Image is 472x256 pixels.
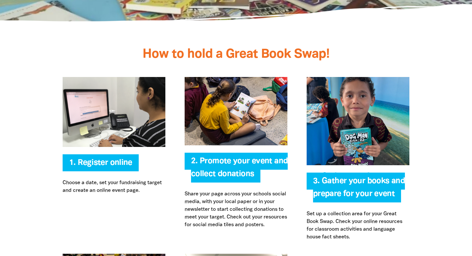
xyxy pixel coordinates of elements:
p: Set up a collection area for your Great Book Swap. Check your online resources for classroom acti... [307,210,409,241]
span: How to hold a Great Book Swap! [143,48,329,60]
span: 3. Gather your books and prepare for your event [313,177,405,202]
img: Gather your books and prepare for your event [307,77,409,165]
a: 1. Register online [69,159,132,166]
img: Promote your event and collect donations [185,77,287,145]
span: 2. Promote your event and collect donations [191,158,288,183]
p: Choose a date, set your fundraising target and create an online event page. [63,179,165,194]
p: Share your page across your schools social media, with your local paper or in your newsletter to ... [185,190,287,229]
